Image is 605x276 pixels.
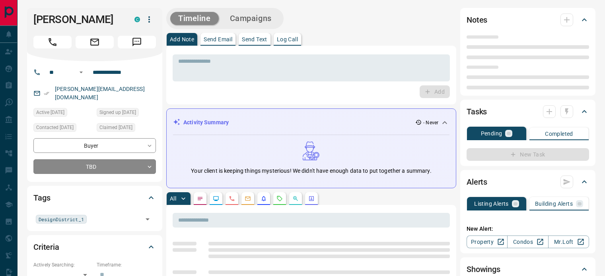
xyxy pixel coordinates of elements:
[33,13,123,26] h1: [PERSON_NAME]
[183,118,229,127] p: Activity Summary
[245,195,251,202] svg: Emails
[474,201,509,207] p: Listing Alerts
[33,159,156,174] div: TBD
[467,172,589,191] div: Alerts
[204,37,232,42] p: Send Email
[242,37,267,42] p: Send Text
[467,10,589,29] div: Notes
[229,195,235,202] svg: Calls
[467,225,589,233] p: New Alert:
[33,261,93,268] p: Actively Searching:
[261,195,267,202] svg: Listing Alerts
[99,124,132,131] span: Claimed [DATE]
[97,123,156,134] div: Sat Feb 26 2022
[36,124,74,131] span: Contacted [DATE]
[467,102,589,121] div: Tasks
[481,131,502,136] p: Pending
[99,108,136,116] span: Signed up [DATE]
[276,195,283,202] svg: Requests
[423,119,438,126] p: - Never
[134,17,140,22] div: condos.ca
[173,115,449,130] div: Activity Summary- Never
[44,91,49,96] svg: Email Verified
[467,235,508,248] a: Property
[197,195,203,202] svg: Notes
[170,196,176,201] p: All
[36,108,64,116] span: Active [DATE]
[33,188,156,207] div: Tags
[33,123,93,134] div: Sat Mar 19 2022
[33,108,93,119] div: Sat Feb 26 2022
[97,108,156,119] div: Sat Feb 26 2022
[33,36,72,48] span: Call
[33,191,50,204] h2: Tags
[118,36,156,48] span: Message
[292,195,299,202] svg: Opportunities
[545,131,573,137] p: Completed
[308,195,315,202] svg: Agent Actions
[170,12,219,25] button: Timeline
[142,214,153,225] button: Open
[76,68,86,77] button: Open
[277,37,298,42] p: Log Call
[507,235,548,248] a: Condos
[39,215,84,223] span: DesignDistrict_1
[33,241,59,253] h2: Criteria
[222,12,280,25] button: Campaigns
[467,176,487,188] h2: Alerts
[33,138,156,153] div: Buyer
[548,235,589,248] a: Mr.Loft
[97,261,156,268] p: Timeframe:
[33,237,156,257] div: Criteria
[170,37,194,42] p: Add Note
[213,195,219,202] svg: Lead Browsing Activity
[535,201,573,207] p: Building Alerts
[467,105,487,118] h2: Tasks
[467,14,487,26] h2: Notes
[467,263,500,276] h2: Showings
[55,86,145,100] a: [PERSON_NAME][EMAIL_ADDRESS][DOMAIN_NAME]
[76,36,114,48] span: Email
[191,167,431,175] p: Your client is keeping things mysterious! We didn't have enough data to put together a summary.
